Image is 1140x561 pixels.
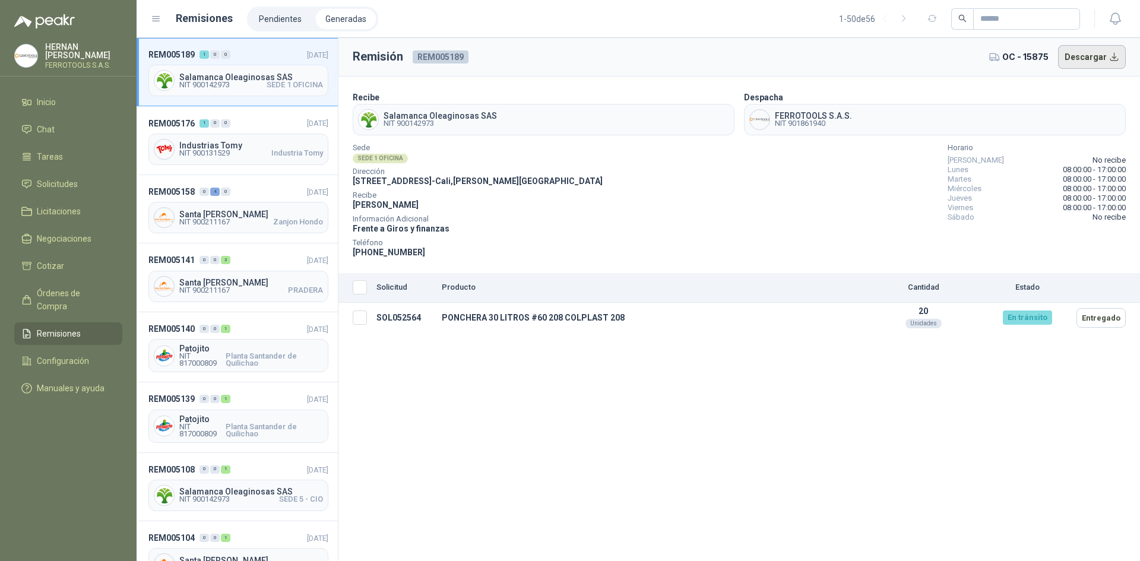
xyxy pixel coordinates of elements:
span: Dirección [353,169,603,175]
a: Configuración [14,350,122,372]
p: FERROTOOLS S.A.S. [45,62,122,69]
span: NIT 900142973 [179,81,230,88]
span: Viernes [948,203,973,213]
span: [DATE] [307,465,328,474]
span: Licitaciones [37,205,81,218]
a: REM005176100[DATE] Company LogoIndustrias TomyNIT 900131529Industria Tomy [137,106,338,175]
span: 08:00:00 - 17:00:00 [1063,184,1126,194]
span: NIT 900211167 [179,218,230,226]
span: [PERSON_NAME] [353,200,419,210]
span: Santa [PERSON_NAME] [179,278,323,287]
a: REM005141003[DATE] Company LogoSanta [PERSON_NAME]NIT 900211167PRADERA [137,243,338,312]
th: Estado [983,273,1072,303]
img: Company Logo [154,71,174,90]
span: NIT 817000809 [179,353,226,367]
span: Frente a Giros y finanzas [353,224,449,233]
h3: Remisión [353,47,403,66]
th: Producto [437,273,864,303]
span: NIT 900142973 [384,120,497,127]
a: Negociaciones [14,227,122,250]
div: 0 [199,534,209,542]
div: 0 [199,188,209,196]
span: Jueves [948,194,972,203]
th: Cantidad [864,273,983,303]
td: SOL052564 [372,303,437,333]
div: 1 - 50 de 56 [839,9,913,28]
div: 0 [221,188,230,196]
span: Industrias Tomy [179,141,323,150]
div: 0 [210,325,220,333]
a: REM005140001[DATE] Company LogoPatojitoNIT 817000809Planta Santander de Quilichao [137,312,338,382]
div: 0 [199,465,209,474]
div: 0 [210,50,220,59]
span: [DATE] [307,256,328,265]
span: Horario [948,145,1126,151]
a: Tareas [14,145,122,168]
span: No recibe [1092,156,1126,165]
span: Lunes [948,165,968,175]
span: REM005189 [148,48,195,61]
span: Miércoles [948,184,981,194]
span: REM005104 [148,531,195,544]
div: 0 [221,119,230,128]
span: Patojito [179,344,323,353]
div: 0 [221,50,230,59]
span: Información Adicional [353,216,603,222]
img: Company Logo [154,277,174,296]
span: SEDE 5 - CIO [279,496,323,503]
div: 0 [210,465,220,474]
a: REM005189100[DATE] Company LogoSalamanca Oleaginosas SASNIT 900142973SEDE 1 OFICINA [137,38,338,106]
span: 08:00:00 - 17:00:00 [1063,203,1126,213]
img: Company Logo [154,416,174,436]
a: Remisiones [14,322,122,345]
span: REM005108 [148,463,195,476]
span: Salamanca Oleaginosas SAS [179,487,323,496]
span: Teléfono [353,240,603,246]
li: Pendientes [249,9,311,29]
span: [PERSON_NAME] [948,156,1004,165]
span: No recibe [1092,213,1126,222]
span: Solicitudes [37,178,78,191]
span: [DATE] [307,534,328,543]
span: NIT 900142973 [179,496,230,503]
span: Salamanca Oleaginosas SAS [384,112,497,120]
span: search [958,14,967,23]
div: Unidades [905,319,942,328]
div: 1 [221,534,230,542]
span: Cotizar [37,259,64,272]
h1: Remisiones [176,10,233,27]
span: [STREET_ADDRESS] - Cali , [PERSON_NAME][GEOGRAPHIC_DATA] [353,176,603,186]
div: 1 [221,325,230,333]
div: 0 [210,256,220,264]
span: REM005141 [148,253,195,267]
span: NIT 900211167 [179,287,230,294]
b: Despacha [744,93,783,102]
span: [DATE] [307,395,328,404]
div: 1 [199,50,209,59]
span: NIT 817000809 [179,423,226,438]
img: Company Logo [154,346,174,366]
span: [PHONE_NUMBER] [353,248,425,257]
span: NIT 901861940 [775,120,852,127]
p: 20 [869,306,978,316]
span: [DATE] [307,188,328,196]
span: Configuración [37,354,89,367]
img: Company Logo [154,208,174,227]
a: Solicitudes [14,173,122,195]
span: Industria Tomy [271,150,323,157]
span: Recibe [353,192,603,198]
div: 1 [221,395,230,403]
li: Generadas [316,9,376,29]
span: REM005176 [148,117,195,130]
img: Company Logo [15,45,37,67]
span: Inicio [37,96,56,109]
a: Inicio [14,91,122,113]
div: 0 [199,395,209,403]
a: REM005139001[DATE] Company LogoPatojitoNIT 817000809Planta Santander de Quilichao [137,382,338,452]
div: SEDE 1 OFICINA [353,154,408,163]
div: 4 [210,188,220,196]
div: 0 [210,119,220,128]
span: REM005158 [148,185,195,198]
span: REM005140 [148,322,195,335]
p: HERNAN [PERSON_NAME] [45,43,122,59]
